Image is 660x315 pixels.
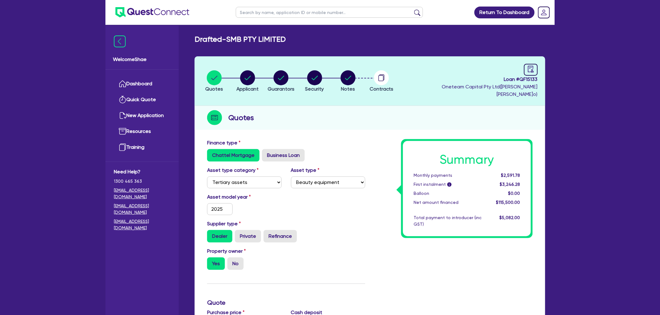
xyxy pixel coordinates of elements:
a: Quick Quote [114,92,170,108]
label: Refinance [264,230,297,242]
div: Balloon [409,190,486,197]
a: [EMAIL_ADDRESS][DOMAIN_NAME] [114,203,170,216]
img: quick-quote [119,96,126,103]
label: Asset type [291,167,320,174]
a: Dashboard [114,76,170,92]
img: icon-menu-close [114,35,126,47]
h2: Drafted - SMB PTY LIMITED [195,35,286,44]
a: Training [114,139,170,155]
span: 1300 465 363 [114,178,170,185]
button: Guarantors [267,70,295,93]
button: Applicant [236,70,259,93]
span: Applicant [237,86,259,92]
div: Net amount financed [409,199,486,206]
span: Contracts [370,86,394,92]
img: quest-connect-logo-blue [115,7,189,17]
span: Loan # QF15133 [400,76,538,83]
h3: Quote [207,299,365,306]
h2: Quotes [228,112,254,123]
span: $0.00 [508,191,520,196]
button: Notes [340,70,356,93]
span: Oneteam Capital Pty Ltd ( [PERSON_NAME] [PERSON_NAME]o ) [442,84,538,97]
label: Asset model year [202,193,286,201]
a: [EMAIL_ADDRESS][DOMAIN_NAME] [114,218,170,231]
a: [EMAIL_ADDRESS][DOMAIN_NAME] [114,187,170,200]
img: step-icon [207,110,222,125]
span: $115,500.00 [496,200,520,205]
span: Quotes [205,86,223,92]
a: Return To Dashboard [474,7,535,18]
span: $2,591.78 [501,173,520,178]
a: Dropdown toggle [536,4,552,21]
label: Finance type [207,139,240,147]
label: No [227,257,244,270]
span: $5,082.00 [500,215,520,220]
label: Private [235,230,261,242]
span: $3,246.28 [500,182,520,187]
span: Welcome Shae [113,56,171,63]
span: Need Help? [114,168,170,176]
span: audit [527,66,534,73]
label: Business Loan [262,149,305,162]
a: New Application [114,108,170,124]
button: Quotes [205,70,223,93]
input: Search by name, application ID or mobile number... [236,7,423,18]
div: Total payment to introducer (inc GST) [409,214,486,228]
div: First instalment [409,181,486,188]
a: audit [524,64,538,76]
span: Guarantors [268,86,294,92]
button: Security [305,70,324,93]
label: Chattel Mortgage [207,149,260,162]
h1: Summary [414,152,520,167]
label: Yes [207,257,225,270]
label: Dealer [207,230,232,242]
div: Monthly payments [409,172,486,179]
label: Asset type category [207,167,259,174]
label: Property owner [207,247,246,255]
label: Supplier type [207,220,241,228]
img: new-application [119,112,126,119]
span: i [447,182,452,187]
img: training [119,143,126,151]
button: Contracts [369,70,394,93]
span: Notes [341,86,355,92]
a: Resources [114,124,170,139]
img: resources [119,128,126,135]
span: Security [305,86,324,92]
